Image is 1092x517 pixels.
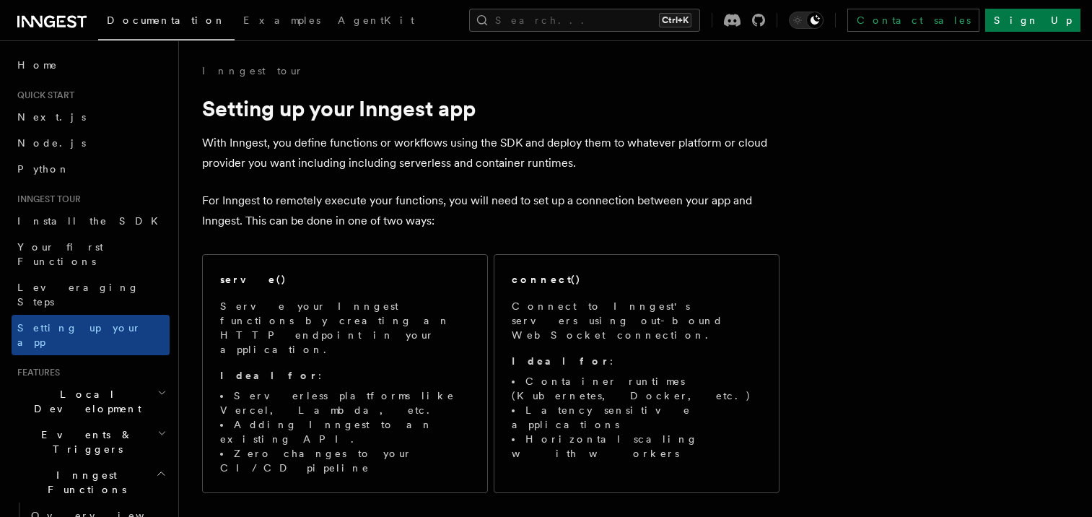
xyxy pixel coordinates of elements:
h2: serve() [220,272,287,287]
p: : [512,354,761,368]
p: For Inngest to remotely execute your functions, you will need to set up a connection between your... [202,191,779,231]
span: Examples [243,14,320,26]
button: Search...Ctrl+K [469,9,700,32]
span: Quick start [12,90,74,101]
button: Toggle dark mode [789,12,824,29]
a: Sign Up [985,9,1080,32]
strong: Ideal for [220,370,318,381]
a: Setting up your app [12,315,170,355]
span: Documentation [107,14,226,26]
span: Next.js [17,111,86,123]
a: Node.js [12,130,170,156]
a: Install the SDK [12,208,170,234]
a: Home [12,52,170,78]
li: Latency sensitive applications [512,403,761,432]
span: Events & Triggers [12,427,157,456]
p: : [220,368,470,383]
kbd: Ctrl+K [659,13,691,27]
li: Zero changes to your CI/CD pipeline [220,446,470,475]
span: Features [12,367,60,378]
h1: Setting up your Inngest app [202,95,779,121]
span: Leveraging Steps [17,282,139,308]
a: Next.js [12,104,170,130]
span: Install the SDK [17,215,167,227]
span: Python [17,163,70,175]
span: Home [17,58,58,72]
span: Your first Functions [17,241,103,267]
li: Adding Inngest to an existing API. [220,417,470,446]
li: Horizontal scaling with workers [512,432,761,461]
li: Serverless platforms like Vercel, Lambda, etc. [220,388,470,417]
li: Container runtimes (Kubernetes, Docker, etc.) [512,374,761,403]
span: Inngest tour [12,194,81,205]
button: Local Development [12,381,170,422]
a: connect()Connect to Inngest's servers using out-bound WebSocket connection.Ideal for:Container ru... [494,254,779,493]
a: Leveraging Steps [12,274,170,315]
a: Python [12,156,170,182]
a: Inngest tour [202,64,303,78]
span: Setting up your app [17,322,141,348]
a: Contact sales [847,9,979,32]
a: Your first Functions [12,234,170,274]
span: AgentKit [338,14,414,26]
a: Documentation [98,4,235,40]
h2: connect() [512,272,581,287]
button: Inngest Functions [12,462,170,503]
button: Events & Triggers [12,422,170,462]
p: With Inngest, you define functions or workflows using the SDK and deploy them to whatever platfor... [202,133,779,173]
a: AgentKit [329,4,423,39]
span: Local Development [12,387,157,416]
p: Serve your Inngest functions by creating an HTTP endpoint in your application. [220,299,470,357]
p: Connect to Inngest's servers using out-bound WebSocket connection. [512,299,761,342]
strong: Ideal for [512,355,610,367]
span: Inngest Functions [12,468,156,497]
a: serve()Serve your Inngest functions by creating an HTTP endpoint in your application.Ideal for:Se... [202,254,488,493]
a: Examples [235,4,329,39]
span: Node.js [17,137,86,149]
